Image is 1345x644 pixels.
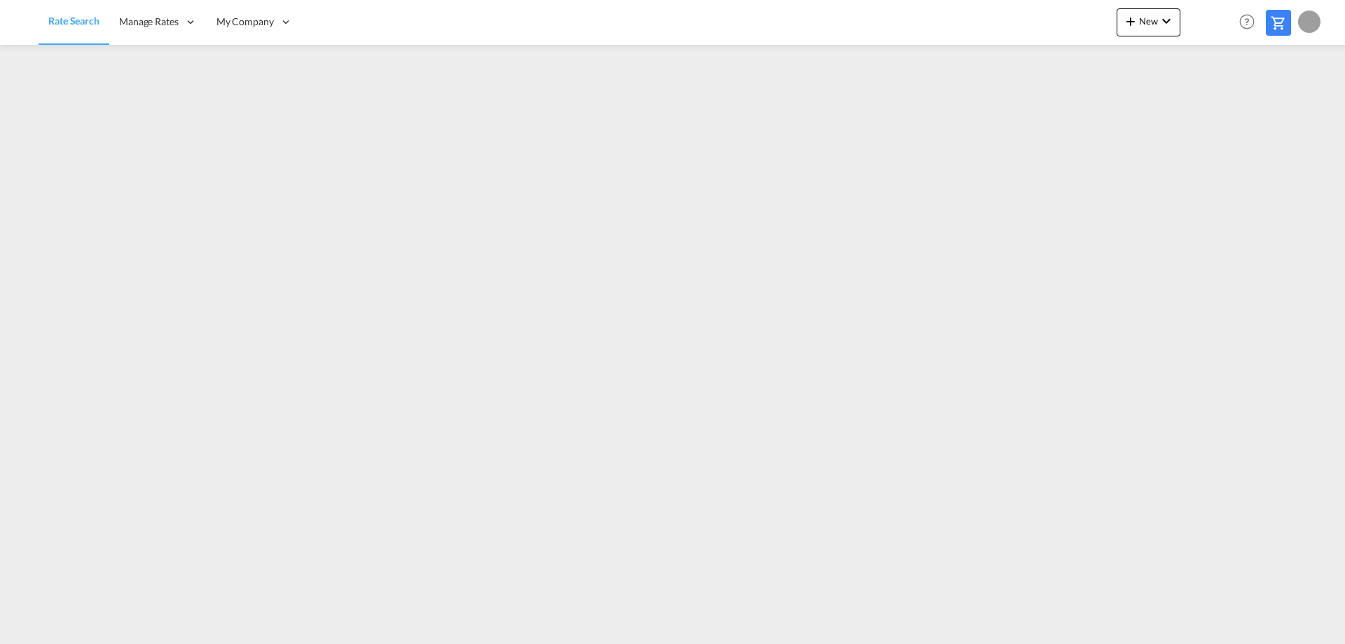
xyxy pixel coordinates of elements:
span: Help [1235,10,1259,34]
md-icon: icon-plus 400-fg [1122,13,1139,29]
div: Help [1235,10,1266,35]
md-icon: icon-chevron-down [1158,13,1175,29]
span: Rate Search [48,15,99,27]
span: My Company [216,15,274,29]
span: Manage Rates [119,15,179,29]
span: New [1122,15,1175,27]
button: icon-plus 400-fgNewicon-chevron-down [1117,8,1180,36]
